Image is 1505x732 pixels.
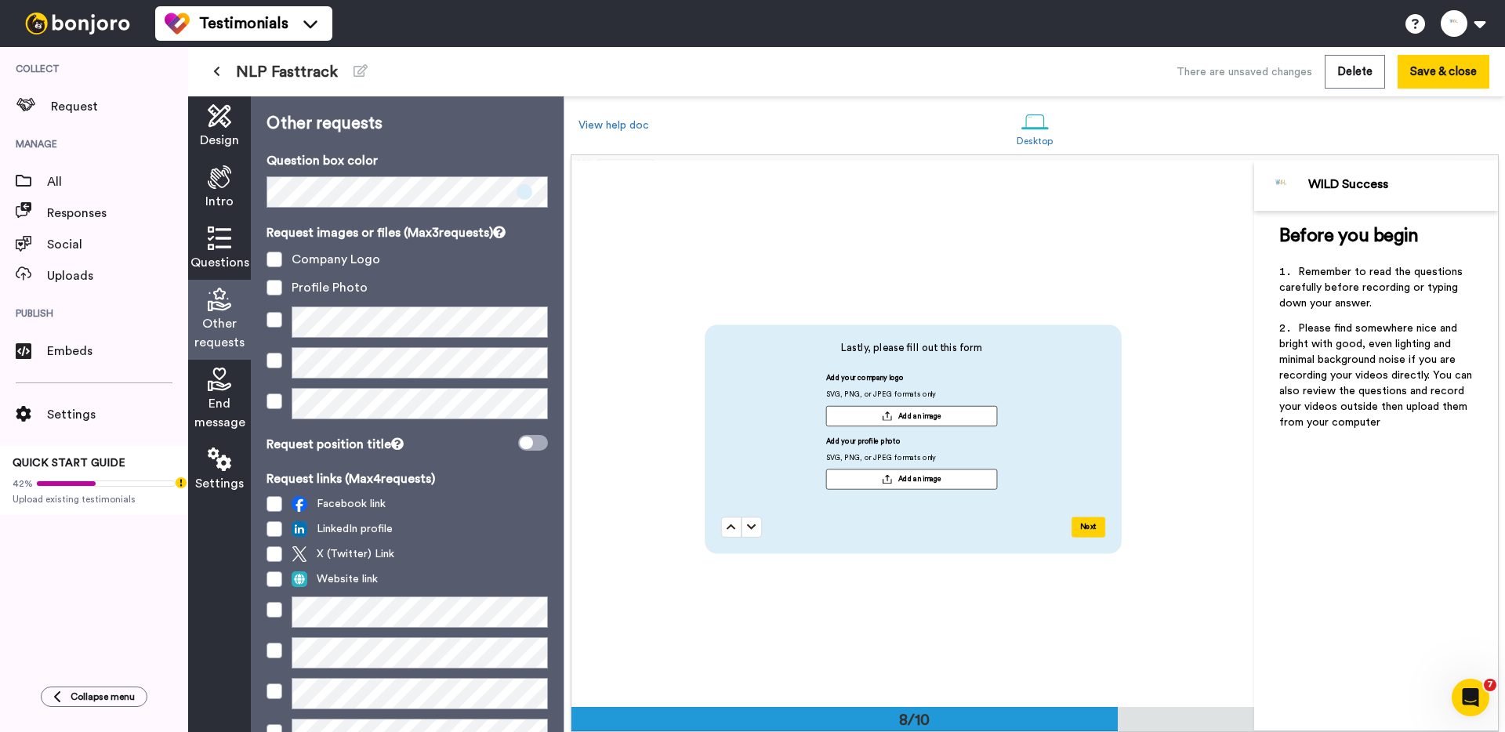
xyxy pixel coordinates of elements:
[200,131,239,150] span: Design
[1263,167,1300,205] img: Profile Image
[267,112,548,136] p: Other requests
[1279,323,1475,428] span: Please find somewhere nice and bright with good, even lighting and minimal background noise if yo...
[720,341,1101,355] span: Lastly, please fill out this form
[194,314,245,352] span: Other requests
[825,452,935,469] span: SVG, PNG, or JPEG formats only
[47,235,188,254] span: Social
[292,521,393,537] span: LinkedIn profile
[1177,64,1312,80] div: There are unsaved changes
[1009,100,1061,154] a: Desktop
[165,11,190,36] img: tm-color.svg
[19,13,136,34] img: bj-logo-header-white.svg
[1452,679,1489,716] iframe: Intercom live chat
[825,373,903,390] span: Add your company logo
[13,477,33,490] span: 42%
[292,250,380,269] div: Company Logo
[1017,136,1053,147] div: Desktop
[236,61,338,83] span: NLP Fasttrack
[292,571,378,587] span: Website link
[292,521,307,537] img: linked-in.png
[292,496,307,512] img: facebook.svg
[898,411,941,421] span: Add an image
[825,469,996,489] button: Add an image
[47,405,188,424] span: Settings
[578,120,649,131] a: View help doc
[205,192,234,211] span: Intro
[41,687,147,707] button: Collapse menu
[13,493,176,506] span: Upload existing testimonials
[267,469,548,488] p: Request links (Max 4 requests)
[47,266,188,285] span: Uploads
[267,151,548,170] p: Question box color
[877,709,952,731] div: 8/10
[1279,226,1418,245] span: Before you begin
[47,342,188,361] span: Embeds
[51,97,188,116] span: Request
[292,571,307,587] img: web.svg
[292,496,386,512] span: Facebook link
[1279,266,1466,309] span: Remember to read the questions carefully before recording or typing down your answer.
[199,13,288,34] span: Testimonials
[195,474,244,493] span: Settings
[47,172,188,191] span: All
[292,278,368,297] div: Profile Photo
[292,546,307,562] img: twitter.svg
[1325,55,1385,89] button: Delete
[13,458,125,469] span: QUICK START GUIDE
[825,436,900,452] span: Add your profile photo
[825,405,996,426] button: Add an image
[898,473,941,484] span: Add an image
[267,435,404,454] div: Request position title
[194,394,245,432] span: End message
[1484,679,1496,691] span: 7
[1398,55,1489,89] button: Save & close
[267,223,548,242] p: Request images or files (Max 3 requests)
[71,690,135,703] span: Collapse menu
[174,476,188,490] div: Tooltip anchor
[1308,177,1497,192] div: WILD Success
[292,546,394,562] span: X (Twitter) Link
[1072,516,1105,537] button: Next
[190,253,249,272] span: Questions
[47,204,188,223] span: Responses
[825,389,935,405] span: SVG, PNG, or JPEG formats only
